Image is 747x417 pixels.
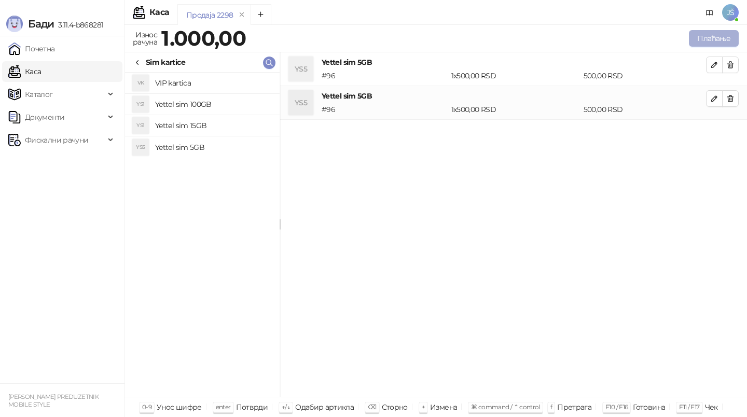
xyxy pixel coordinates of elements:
[582,104,708,115] div: 500,00 RSD
[368,403,376,411] span: ⌫
[125,73,280,397] div: grid
[288,57,313,81] div: YS5
[557,400,591,414] div: Претрага
[131,28,159,49] div: Износ рачуна
[8,393,99,408] small: [PERSON_NAME] PREDUZETNIK MOBILE STYLE
[322,90,706,102] h4: Yettel sim 5GB
[605,403,628,411] span: F10 / F16
[157,400,202,414] div: Унос шифре
[449,104,582,115] div: 1 x 500,00 RSD
[155,96,271,113] h4: Yettel sim 100GB
[155,139,271,156] h4: Yettel sim 5GB
[132,96,149,113] div: YS1
[422,403,425,411] span: +
[186,9,233,21] div: Продаја 2298
[236,400,268,414] div: Потврди
[701,4,718,21] a: Документација
[295,400,354,414] div: Одабир артикла
[25,84,53,105] span: Каталог
[155,75,271,91] h4: VIP kartica
[550,403,552,411] span: f
[689,30,739,47] button: Плаћање
[216,403,231,411] span: enter
[149,8,169,17] div: Каса
[322,57,706,68] h4: Yettel sim 5GB
[161,25,246,51] strong: 1.000,00
[132,75,149,91] div: VK
[251,4,271,25] button: Add tab
[8,61,41,82] a: Каса
[382,400,408,414] div: Сторно
[430,400,457,414] div: Измена
[155,117,271,134] h4: Yettel sim 15GB
[705,400,718,414] div: Чек
[235,10,248,19] button: remove
[722,4,739,21] span: JŠ
[633,400,665,414] div: Готовина
[471,403,540,411] span: ⌘ command / ⌃ control
[142,403,151,411] span: 0-9
[320,104,449,115] div: # 96
[582,70,708,81] div: 500,00 RSD
[25,130,88,150] span: Фискални рачуни
[132,139,149,156] div: YS5
[8,38,55,59] a: Почетна
[449,70,582,81] div: 1 x 500,00 RSD
[54,20,103,30] span: 3.11.4-b868281
[282,403,290,411] span: ↑/↓
[146,57,185,68] div: Sim kartice
[679,403,699,411] span: F11 / F17
[320,70,449,81] div: # 96
[132,117,149,134] div: YS1
[6,16,23,32] img: Logo
[288,90,313,115] div: YS5
[28,18,54,30] span: Бади
[25,107,64,128] span: Документи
